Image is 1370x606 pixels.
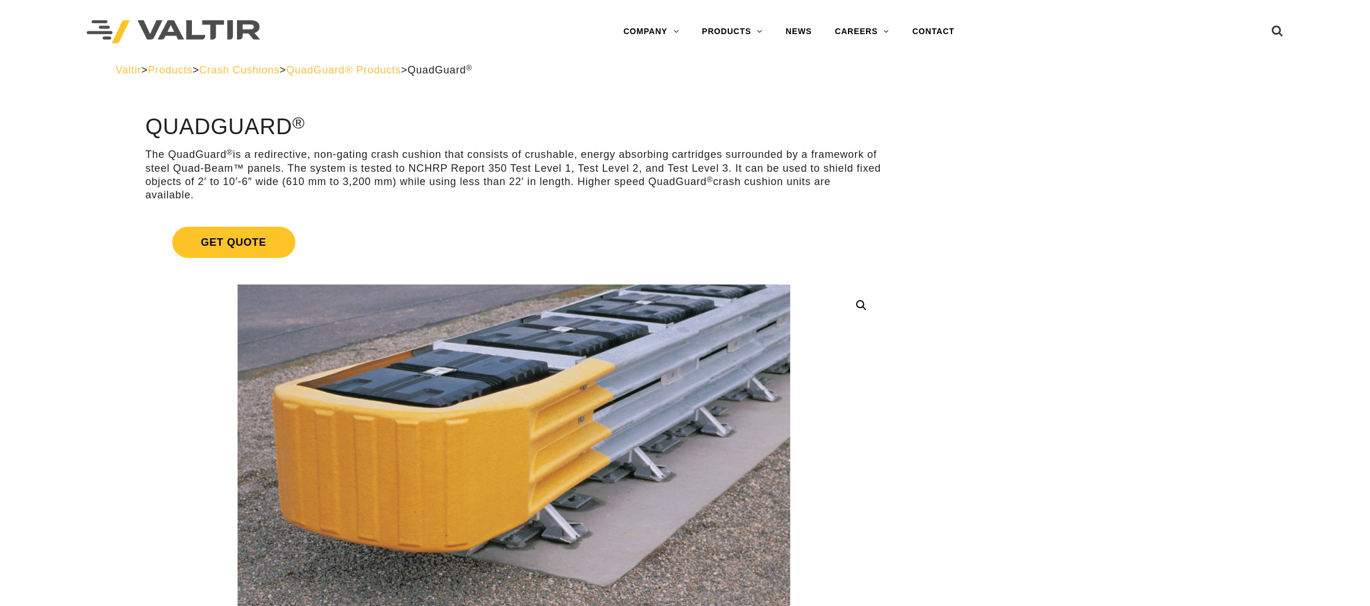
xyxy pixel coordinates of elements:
a: CONTACT [901,20,966,43]
a: CAREERS [823,20,901,43]
p: The QuadGuard is a redirective, non-gating crash cushion that consists of crushable, energy absor... [146,148,883,202]
a: Products [148,64,192,76]
a: Crash Cushions [199,64,280,76]
sup: ® [227,148,233,157]
span: QuadGuard [408,64,472,76]
a: NEWS [774,20,823,43]
a: COMPANY [612,20,690,43]
a: QuadGuard® Products [286,64,401,76]
div: > > > > [116,64,1254,77]
span: Get Quote [172,227,295,258]
h1: QuadGuard [146,115,883,139]
a: Get Quote [146,213,883,272]
sup: ® [707,175,713,184]
img: Valtir [87,20,260,44]
a: Valtir [116,64,141,76]
sup: ® [466,64,472,72]
a: 🔍 [851,295,872,316]
sup: ® [292,113,305,132]
a: PRODUCTS [690,20,774,43]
